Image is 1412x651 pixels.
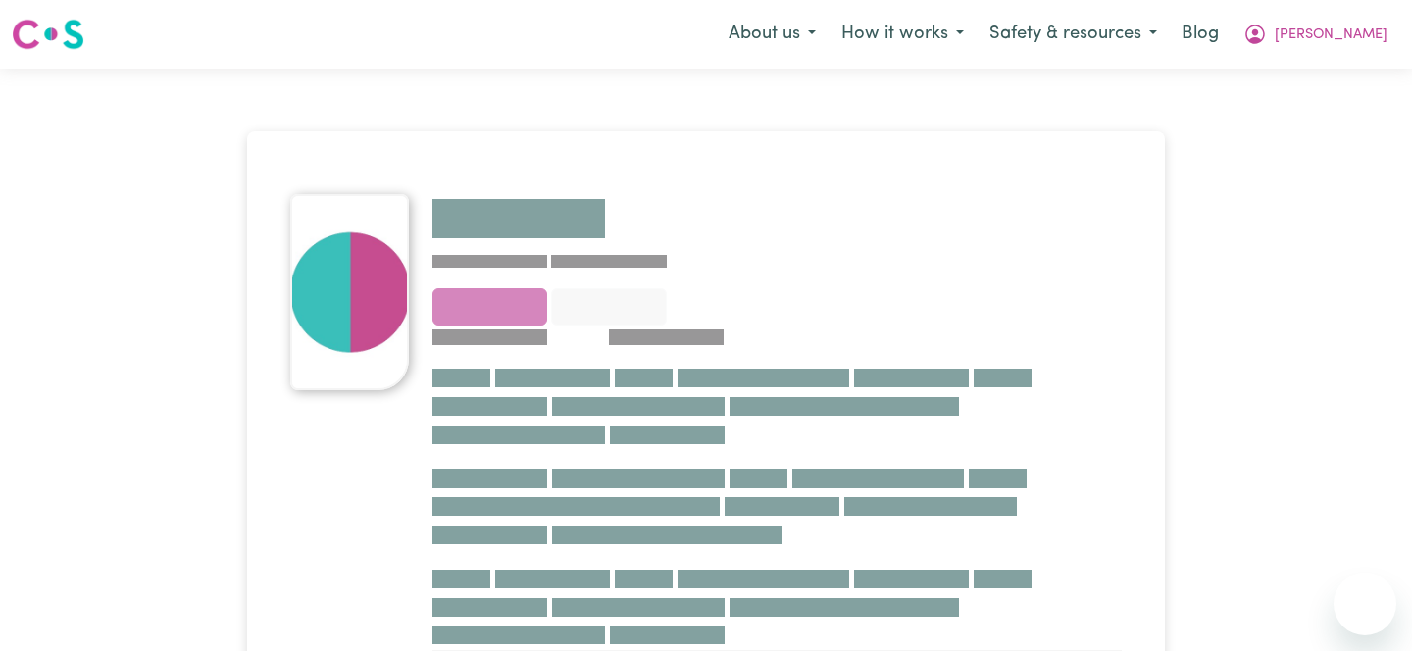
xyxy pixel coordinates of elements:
button: My Account [1231,14,1400,55]
a: Blog [1170,13,1231,56]
button: Safety & resources [977,14,1170,55]
button: About us [716,14,829,55]
a: Careseekers logo [12,12,84,57]
button: How it works [829,14,977,55]
img: Careseekers logo [12,17,84,52]
iframe: Button to launch messaging window [1334,573,1396,635]
span: [PERSON_NAME] [1275,25,1387,46]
